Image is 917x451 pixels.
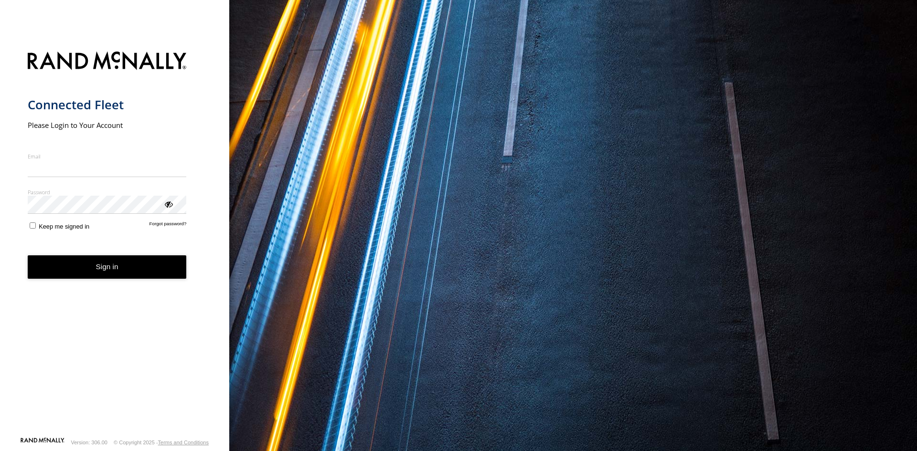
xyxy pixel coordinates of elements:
span: Keep me signed in [39,223,89,230]
a: Forgot password? [149,221,187,230]
div: Version: 306.00 [71,440,107,445]
img: Rand McNally [28,50,187,74]
a: Terms and Conditions [158,440,209,445]
label: Password [28,189,187,196]
div: ViewPassword [163,199,173,209]
form: main [28,46,202,437]
input: Keep me signed in [30,222,36,229]
h2: Please Login to Your Account [28,120,187,130]
h1: Connected Fleet [28,97,187,113]
a: Visit our Website [21,438,64,447]
label: Email [28,153,187,160]
div: © Copyright 2025 - [114,440,209,445]
button: Sign in [28,255,187,279]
